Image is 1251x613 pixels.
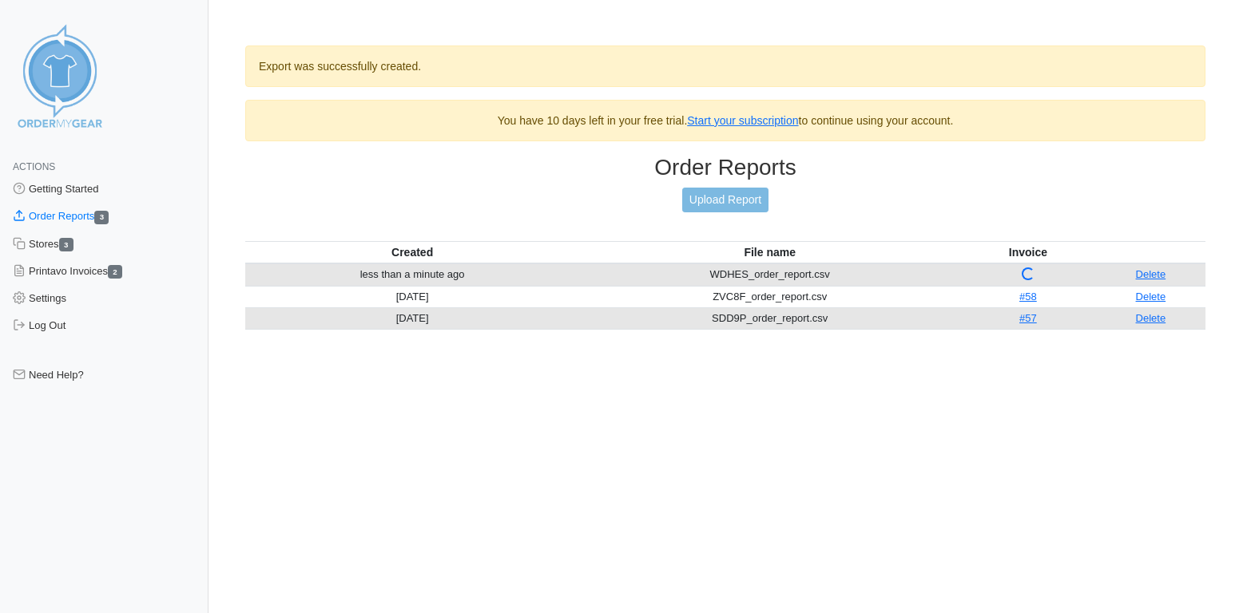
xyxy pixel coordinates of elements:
[579,263,960,287] td: WDHES_order_report.csv
[59,238,73,251] span: 3
[245,286,579,307] td: [DATE]
[108,265,122,279] span: 2
[682,188,768,212] a: Upload Report
[960,241,1095,263] th: Invoice
[245,154,1205,181] h3: Order Reports
[687,114,798,127] a: Start your subscription
[579,307,960,329] td: SDD9P_order_report.csv
[245,263,579,287] td: less than a minute ago
[245,100,1205,141] div: You have 10 days left in your free trial. to continue using your account.
[245,307,579,329] td: [DATE]
[579,241,960,263] th: File name
[1136,312,1166,324] a: Delete
[1136,268,1166,280] a: Delete
[245,45,1205,87] div: Export was successfully created.
[245,241,579,263] th: Created
[579,286,960,307] td: ZVC8F_order_report.csv
[1136,291,1166,303] a: Delete
[1019,312,1037,324] a: #57
[13,161,55,172] span: Actions
[1019,291,1037,303] a: #58
[94,211,109,224] span: 3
